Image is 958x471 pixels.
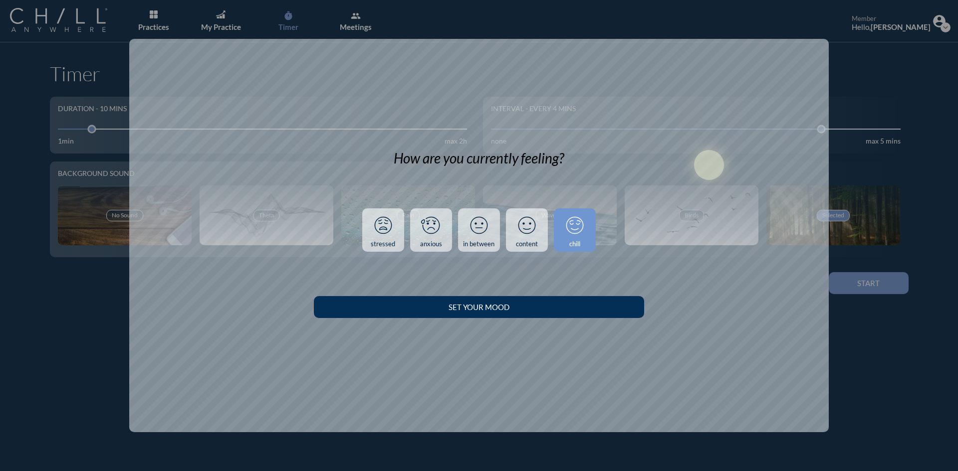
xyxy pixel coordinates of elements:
a: anxious [410,208,452,252]
div: anxious [420,240,442,248]
button: Set your Mood [314,296,644,318]
div: content [516,240,538,248]
div: stressed [371,240,395,248]
div: in between [463,240,494,248]
a: stressed [362,208,404,252]
a: content [506,208,548,252]
a: chill [554,208,596,252]
div: chill [569,240,580,248]
div: How are you currently feeling? [394,150,564,167]
a: in between [458,208,500,252]
div: Set your Mood [331,303,626,312]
